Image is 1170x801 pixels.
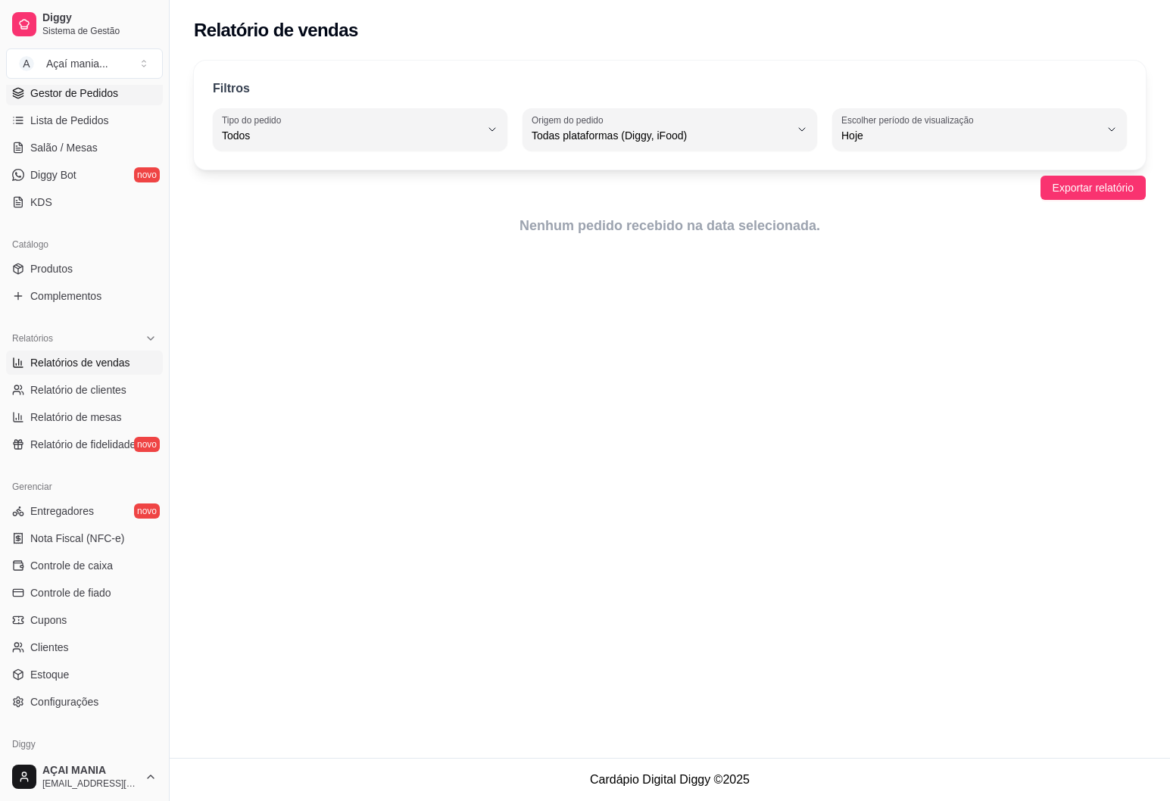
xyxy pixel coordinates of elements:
[30,140,98,155] span: Salão / Mesas
[19,56,34,71] span: A
[6,526,163,550] a: Nota Fiscal (NFC-e)
[222,128,480,143] span: Todos
[6,6,163,42] a: DiggySistema de Gestão
[6,190,163,214] a: KDS
[30,437,136,452] span: Relatório de fidelidade
[213,108,507,151] button: Tipo do pedidoTodos
[6,284,163,308] a: Complementos
[6,581,163,605] a: Controle de fiado
[42,778,139,790] span: [EMAIL_ADDRESS][DOMAIN_NAME]
[30,558,113,573] span: Controle de caixa
[42,11,157,25] span: Diggy
[841,128,1100,143] span: Hoje
[194,215,1146,236] article: Nenhum pedido recebido na data selecionada.
[30,640,69,655] span: Clientes
[6,662,163,687] a: Estoque
[30,195,52,210] span: KDS
[6,759,163,795] button: AÇAI MANIA[EMAIL_ADDRESS][DOMAIN_NAME]
[30,382,126,397] span: Relatório de clientes
[832,108,1127,151] button: Escolher período de visualizaçãoHoje
[30,288,101,304] span: Complementos
[6,690,163,714] a: Configurações
[6,475,163,499] div: Gerenciar
[30,410,122,425] span: Relatório de mesas
[6,81,163,105] a: Gestor de Pedidos
[30,167,76,182] span: Diggy Bot
[6,48,163,79] button: Select a team
[6,108,163,132] a: Lista de Pedidos
[30,694,98,709] span: Configurações
[213,79,250,98] p: Filtros
[532,128,790,143] span: Todas plataformas (Diggy, iFood)
[30,612,67,628] span: Cupons
[532,114,608,126] label: Origem do pedido
[6,378,163,402] a: Relatório de clientes
[46,56,108,71] div: Açaí mania ...
[1041,176,1146,200] button: Exportar relatório
[6,553,163,578] a: Controle de caixa
[222,114,286,126] label: Tipo do pedido
[6,732,163,756] div: Diggy
[523,108,817,151] button: Origem do pedidoTodas plataformas (Diggy, iFood)
[30,531,124,546] span: Nota Fiscal (NFC-e)
[30,667,69,682] span: Estoque
[1053,179,1134,196] span: Exportar relatório
[6,232,163,257] div: Catálogo
[6,432,163,457] a: Relatório de fidelidadenovo
[841,114,978,126] label: Escolher período de visualização
[6,405,163,429] a: Relatório de mesas
[12,332,53,344] span: Relatórios
[6,163,163,187] a: Diggy Botnovo
[6,351,163,375] a: Relatórios de vendas
[194,18,358,42] h2: Relatório de vendas
[6,257,163,281] a: Produtos
[30,585,111,600] span: Controle de fiado
[30,355,130,370] span: Relatórios de vendas
[170,758,1170,801] footer: Cardápio Digital Diggy © 2025
[30,503,94,519] span: Entregadores
[6,608,163,632] a: Cupons
[30,113,109,128] span: Lista de Pedidos
[30,86,118,101] span: Gestor de Pedidos
[6,635,163,659] a: Clientes
[42,25,157,37] span: Sistema de Gestão
[42,764,139,778] span: AÇAI MANIA
[30,261,73,276] span: Produtos
[6,136,163,160] a: Salão / Mesas
[6,499,163,523] a: Entregadoresnovo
